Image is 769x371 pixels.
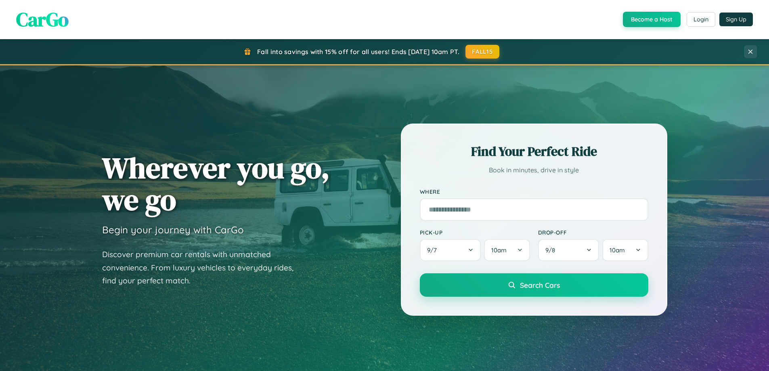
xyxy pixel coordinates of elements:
[16,6,69,33] span: CarGo
[623,12,681,27] button: Become a Host
[538,229,648,236] label: Drop-off
[687,12,715,27] button: Login
[420,229,530,236] label: Pick-up
[102,152,330,216] h1: Wherever you go, we go
[427,246,441,254] span: 9 / 7
[420,143,648,160] h2: Find Your Perfect Ride
[491,246,507,254] span: 10am
[602,239,648,261] button: 10am
[420,188,648,195] label: Where
[420,164,648,176] p: Book in minutes, drive in style
[538,239,599,261] button: 9/8
[520,281,560,289] span: Search Cars
[465,45,499,59] button: FALL15
[484,239,530,261] button: 10am
[257,48,459,56] span: Fall into savings with 15% off for all users! Ends [DATE] 10am PT.
[610,246,625,254] span: 10am
[102,248,304,287] p: Discover premium car rentals with unmatched convenience. From luxury vehicles to everyday rides, ...
[719,13,753,26] button: Sign Up
[420,239,481,261] button: 9/7
[420,273,648,297] button: Search Cars
[102,224,244,236] h3: Begin your journey with CarGo
[545,246,559,254] span: 9 / 8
